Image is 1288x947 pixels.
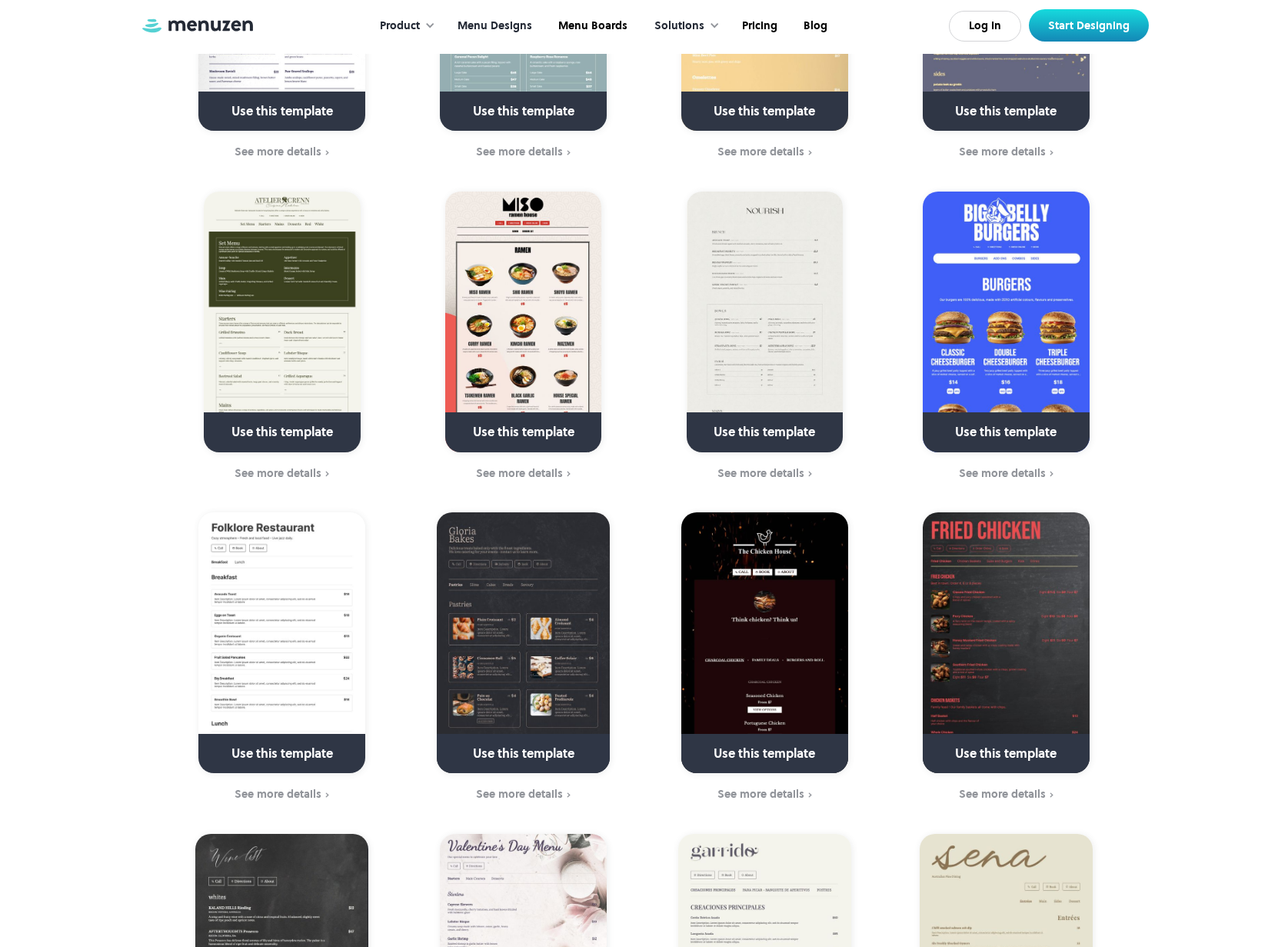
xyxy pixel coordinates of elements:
div: See more details [235,788,321,800]
a: Pricing [727,2,789,50]
a: See more details [654,465,876,482]
a: See more details [895,144,1117,161]
a: See more details [412,786,634,803]
a: Menu Designs [443,2,544,50]
a: See more details [171,465,394,482]
div: See more details [959,467,1046,479]
div: Product [380,18,420,35]
div: See more details [717,145,804,158]
a: Start Designing [1029,9,1149,42]
a: Blog [789,2,839,50]
div: Product [364,2,443,50]
a: Use this template [445,192,601,452]
div: See more details [717,467,804,479]
a: Use this template [923,192,1090,452]
a: See more details [412,144,634,161]
div: See more details [235,145,321,158]
a: See more details [171,144,394,161]
div: See more details [717,788,804,800]
a: Use this template [687,192,843,452]
div: See more details [959,788,1046,800]
a: See more details [412,465,634,482]
div: See more details [476,467,563,479]
div: See more details [959,145,1046,158]
a: See more details [654,144,876,161]
a: See more details [171,786,394,803]
div: See more details [476,145,563,158]
a: Use this template [923,512,1090,773]
div: See more details [476,788,563,800]
a: See more details [654,786,876,803]
a: Menu Boards [544,2,639,50]
div: See more details [235,467,321,479]
a: Use this template [198,512,365,773]
div: Solutions [654,18,704,35]
a: Use this template [204,192,360,452]
a: See more details [895,465,1117,482]
a: See more details [895,786,1117,803]
a: Use this template [681,512,848,773]
a: Use this template [437,512,610,773]
div: Solutions [639,2,727,50]
a: Log In [949,11,1021,42]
